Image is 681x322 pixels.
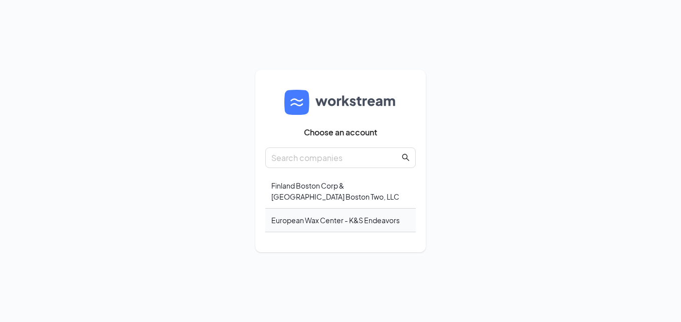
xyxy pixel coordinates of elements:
[271,151,400,164] input: Search companies
[265,209,416,232] div: European Wax Center - K&S Endeavors
[402,153,410,162] span: search
[284,90,397,115] img: logo
[265,174,416,209] div: Finland Boston Corp & [GEOGRAPHIC_DATA] Boston Two, LLC
[304,127,377,137] span: Choose an account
